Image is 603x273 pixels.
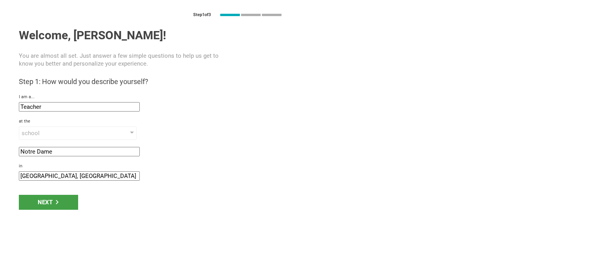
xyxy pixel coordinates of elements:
div: school [22,129,111,137]
h3: Step 1: How would you describe yourself? [19,77,283,86]
p: You are almost all set. Just answer a few simple questions to help us get to know you better and ... [19,52,230,68]
div: in [19,163,283,169]
div: Step 1 of 3 [193,12,211,18]
div: Next [19,195,78,210]
div: I am a... [19,94,283,100]
h1: Welcome, [PERSON_NAME]! [19,28,283,42]
div: at the [19,119,283,124]
input: role that defines you [19,102,140,112]
input: location [19,171,140,181]
input: name of institution [19,147,140,156]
